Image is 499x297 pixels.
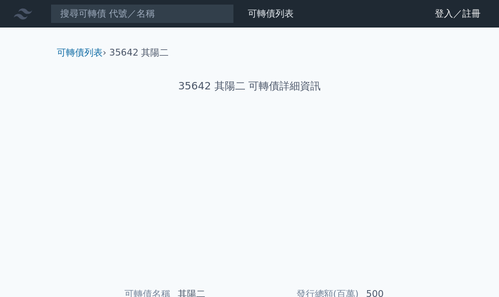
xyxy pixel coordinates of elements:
[442,242,499,297] div: 聊天小工具
[426,5,490,23] a: 登入／註冊
[50,4,234,24] input: 搜尋可轉債 代號／名稱
[110,46,169,60] li: 35642 其陽二
[442,242,499,297] iframe: Chat Widget
[57,47,103,58] a: 可轉債列表
[57,46,106,60] li: ›
[48,78,451,94] h1: 35642 其陽二 可轉債詳細資訊
[248,8,294,19] a: 可轉債列表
